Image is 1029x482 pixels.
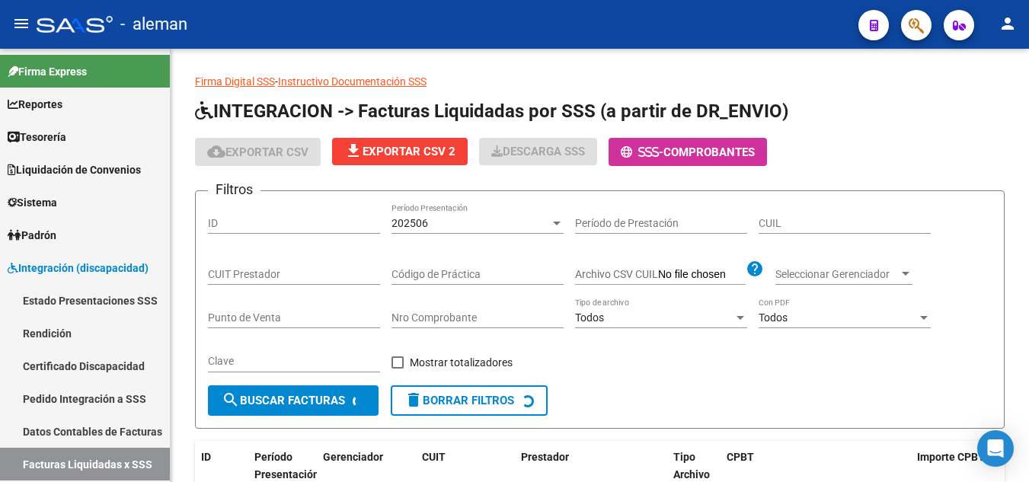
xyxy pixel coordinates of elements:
span: Exportar CSV [207,145,308,159]
span: Integración (discapacidad) [8,260,149,276]
button: Exportar CSV [195,138,321,166]
span: Prestador [521,451,569,463]
app-download-masive: Descarga masiva de comprobantes (adjuntos) [479,138,597,166]
span: 202506 [391,217,428,229]
span: Exportar CSV 2 [344,145,455,158]
span: Firma Express [8,63,87,80]
span: CPBT [727,451,754,463]
mat-icon: person [999,14,1017,33]
span: Reportes [8,96,62,113]
span: Liquidación de Convenios [8,161,141,178]
button: Descarga SSS [479,138,597,165]
span: Tesorería [8,129,66,145]
span: Sistema [8,194,57,211]
mat-icon: file_download [344,142,363,160]
mat-icon: cloud_download [207,142,225,161]
mat-icon: delete [404,391,423,409]
span: Padrón [8,227,56,244]
span: CUIT [422,451,446,463]
span: Comprobantes [663,145,755,159]
button: Borrar Filtros [391,385,548,416]
mat-icon: menu [12,14,30,33]
a: Instructivo Documentación SSS [278,75,427,88]
span: Seleccionar Gerenciador [775,268,899,281]
h3: Filtros [208,179,260,200]
span: Importe CPBT [917,451,985,463]
span: Descarga SSS [491,145,585,158]
mat-icon: help [746,260,764,278]
span: ID [201,451,211,463]
span: Todos [759,311,788,324]
span: Todos [575,311,604,324]
span: Gerenciador [323,451,383,463]
span: Mostrar totalizadores [410,353,513,372]
mat-icon: search [222,391,240,409]
button: Buscar Facturas [208,385,379,416]
p: - [195,73,1005,90]
div: Open Intercom Messenger [977,430,1014,467]
span: Tipo Archivo [673,451,710,480]
button: Exportar CSV 2 [332,138,468,165]
input: Archivo CSV CUIL [658,268,746,282]
span: Período Presentación [254,451,319,480]
span: Buscar Facturas [222,394,345,407]
a: Firma Digital SSS [195,75,275,88]
button: -Comprobantes [609,138,767,166]
span: - [621,145,663,159]
span: - aleman [120,8,187,41]
span: Borrar Filtros [404,394,514,407]
span: Archivo CSV CUIL [575,268,658,280]
span: INTEGRACION -> Facturas Liquidadas por SSS (a partir de DR_ENVIO) [195,101,788,122]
